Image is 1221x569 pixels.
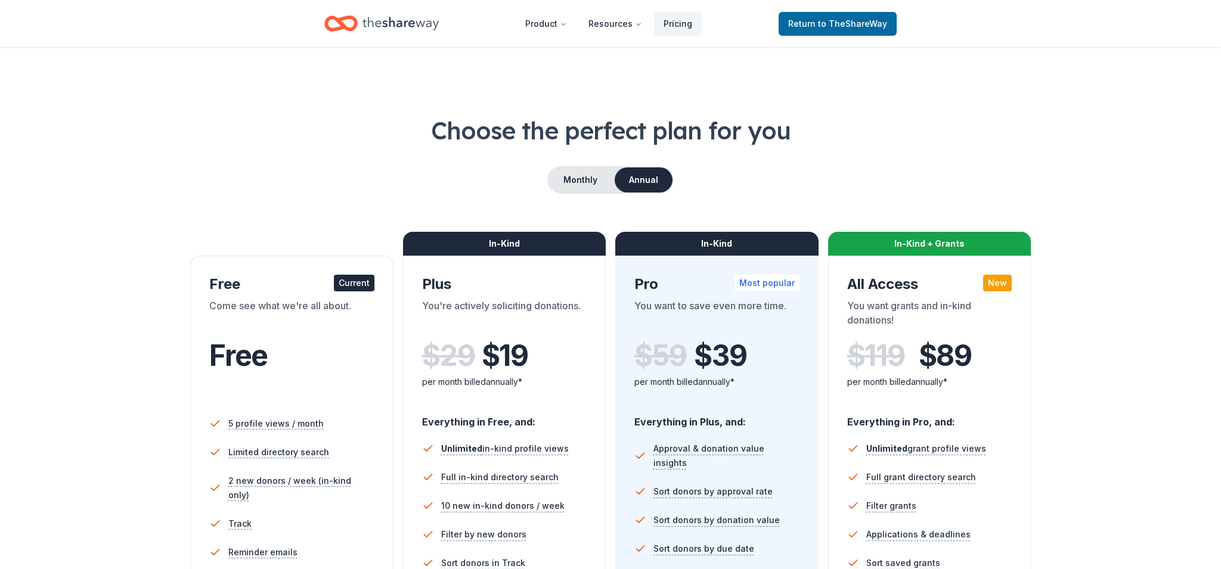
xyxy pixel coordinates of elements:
span: $ 19 [482,339,528,372]
span: 10 new in-kind donors / week [441,499,565,513]
span: Approval & donation value insights [653,441,799,470]
div: New [983,275,1012,291]
div: You're actively soliciting donations. [422,299,587,332]
span: Limited directory search [228,445,329,459]
button: Annual [615,167,673,192]
div: per month billed annually* [634,375,799,389]
span: Unlimited [866,443,907,453]
nav: Main [516,10,702,38]
span: $ 39 [694,339,746,372]
span: Track [228,517,252,531]
div: Pro [634,275,799,294]
div: Free [209,275,374,294]
span: Filter grants [866,499,916,513]
div: In-Kind [615,232,819,256]
span: Filter by new donors [441,527,526,542]
span: Return [788,17,887,31]
button: Monthly [548,167,612,192]
div: All Access [847,275,1012,294]
div: Everything in Plus, and: [634,405,799,430]
div: per month billed annually* [422,375,587,389]
span: Sort donors by donation value [653,513,780,527]
div: Most popular [735,275,799,291]
div: Everything in Free, and: [422,405,587,430]
div: per month billed annually* [847,375,1012,389]
span: Full in-kind directory search [441,470,559,484]
span: Free [209,338,268,373]
span: 2 new donors / week (in-kind only) [228,474,374,502]
span: $ 89 [919,339,972,372]
div: Everything in Pro, and: [847,405,1012,430]
span: Reminder emails [228,545,297,559]
span: grant profile views [866,443,986,453]
h1: Choose the perfect plan for you [48,114,1173,147]
span: in-kind profile views [441,443,569,453]
div: Come see what we're all about. [209,299,374,332]
span: Full grant directory search [866,470,976,484]
span: Sort donors by due date [653,542,754,556]
span: Sort donors by approval rate [653,484,773,499]
button: Product [516,12,577,36]
span: 5 profile views / month [228,416,324,431]
div: You want to save even more time. [634,299,799,332]
span: to TheShareWay [818,18,887,29]
div: In-Kind [403,232,606,256]
div: Current [334,275,374,291]
span: Applications & deadlines [866,527,971,542]
a: Returnto TheShareWay [779,12,897,36]
span: Unlimited [441,443,482,453]
div: Plus [422,275,587,294]
button: Resources [579,12,652,36]
div: In-Kind + Grants [828,232,1031,256]
a: Home [324,10,439,38]
a: Pricing [654,12,702,36]
div: You want grants and in-kind donations! [847,299,1012,332]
